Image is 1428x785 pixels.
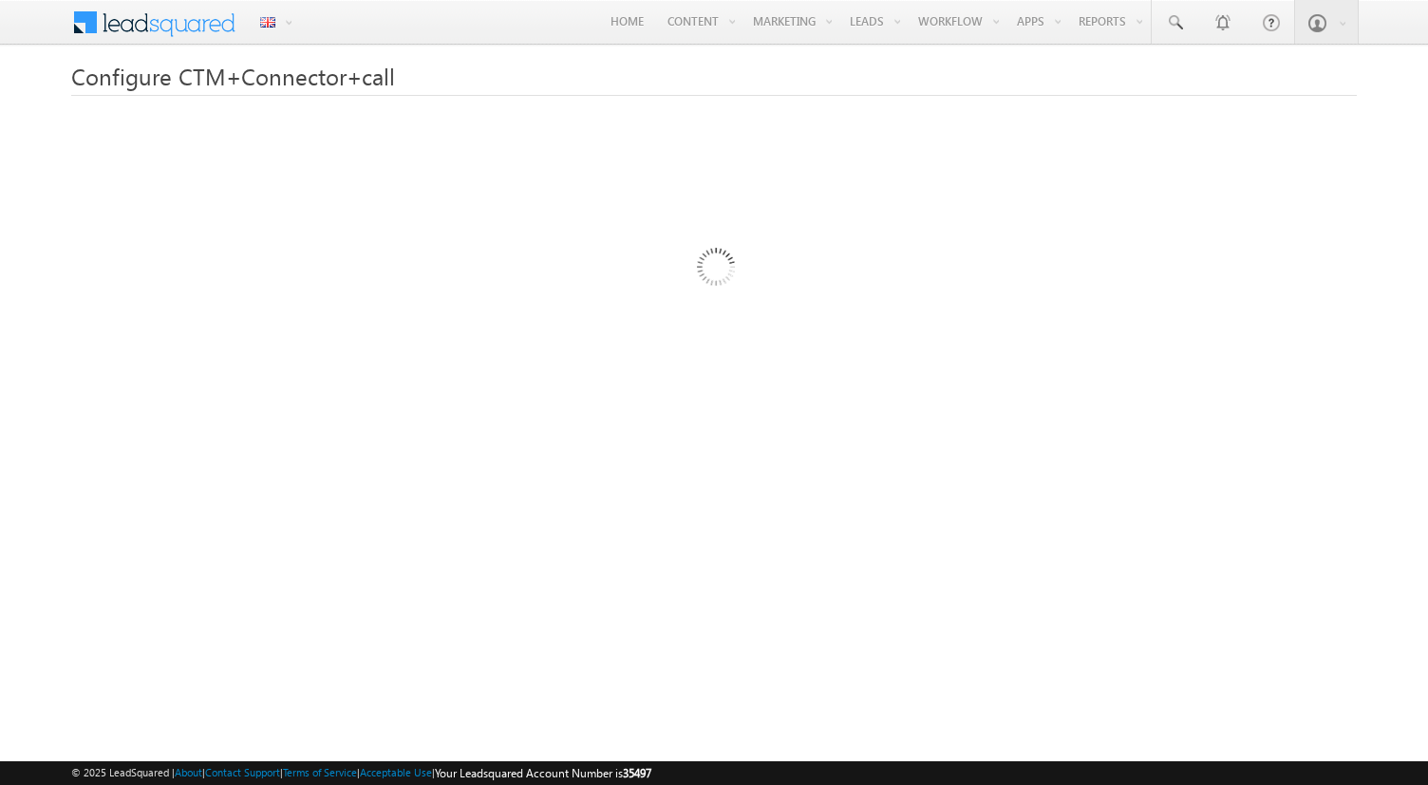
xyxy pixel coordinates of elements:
a: Acceptable Use [360,766,432,778]
a: About [175,766,202,778]
img: Loading... [616,172,813,368]
span: 35497 [623,766,651,780]
span: Configure CTM+Connector+call [71,61,395,91]
a: Terms of Service [283,766,357,778]
span: © 2025 LeadSquared | | | | | [71,764,651,782]
a: Contact Support [205,766,280,778]
span: Your Leadsquared Account Number is [435,766,651,780]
